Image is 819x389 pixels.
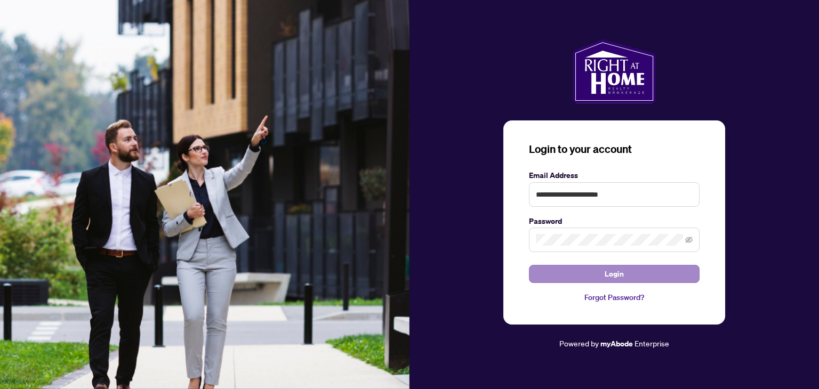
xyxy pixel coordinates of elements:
[529,291,700,303] a: Forgot Password?
[600,338,633,350] a: myAbode
[573,39,655,103] img: ma-logo
[559,338,599,348] span: Powered by
[685,236,693,244] span: eye-invisible
[605,265,624,282] span: Login
[529,169,700,181] label: Email Address
[529,215,700,227] label: Password
[635,338,669,348] span: Enterprise
[529,265,700,283] button: Login
[529,142,700,157] h3: Login to your account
